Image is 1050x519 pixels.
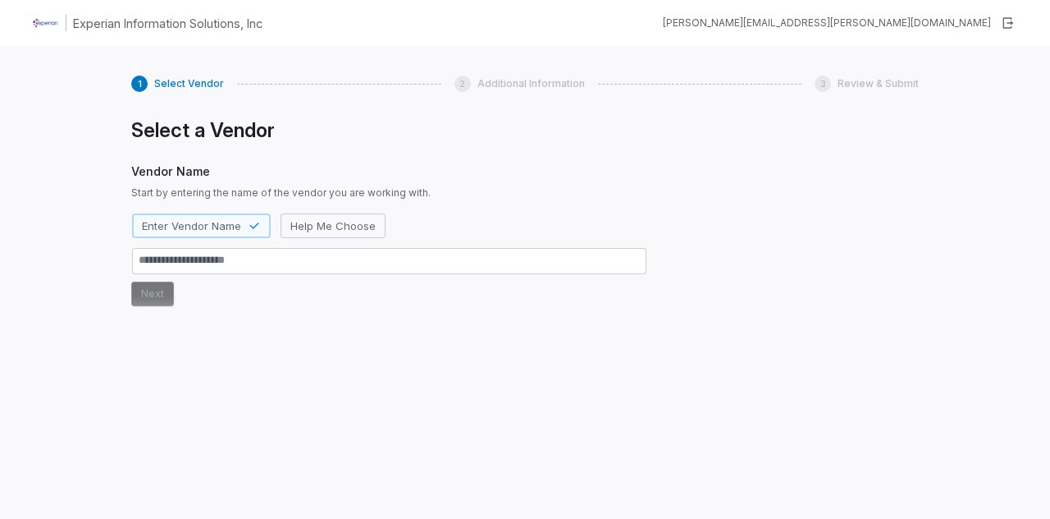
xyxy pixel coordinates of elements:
[838,77,919,90] span: Review & Submit
[73,15,262,32] h1: Experian Information Solutions, Inc
[454,76,471,92] div: 2
[815,76,831,92] div: 3
[154,77,224,90] span: Select Vendor
[142,218,241,233] span: Enter Vendor Name
[33,10,59,36] img: Clerk Logo
[131,76,148,92] div: 1
[290,218,376,233] span: Help Me Choose
[131,118,647,143] h1: Select a Vendor
[131,186,647,200] span: Start by entering the name of the vendor you are working with.
[131,163,647,180] span: Vendor Name
[477,77,585,90] span: Additional Information
[132,214,271,238] button: Enter Vendor Name
[663,16,991,30] div: [PERSON_NAME][EMAIL_ADDRESS][PERSON_NAME][DOMAIN_NAME]
[281,214,386,238] button: Help Me Choose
